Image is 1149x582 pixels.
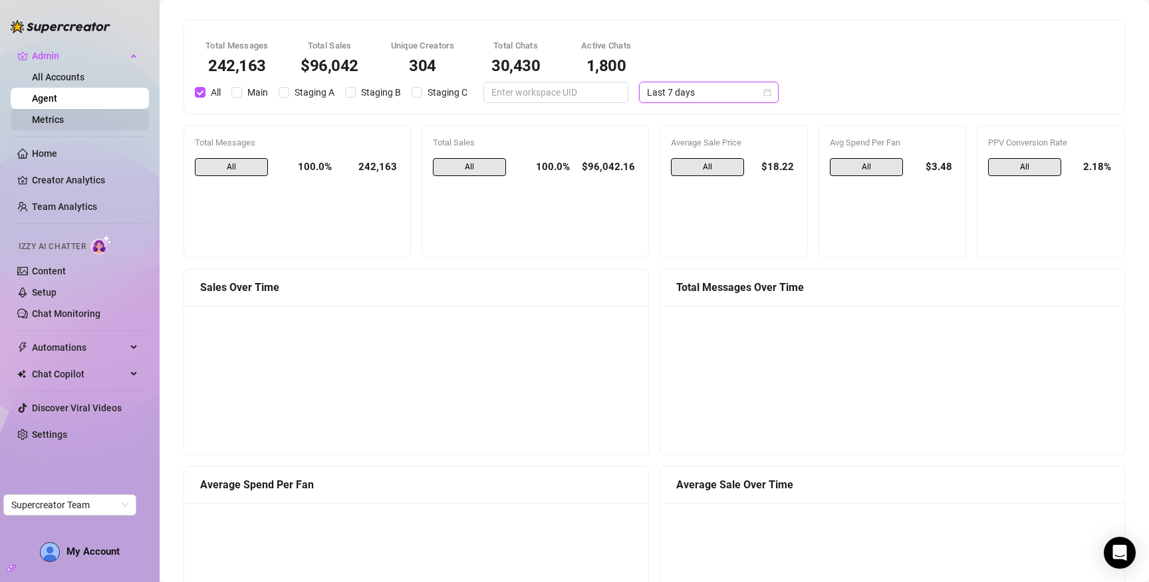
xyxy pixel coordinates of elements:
[32,201,97,212] a: Team Analytics
[205,58,269,74] div: 242,163
[577,39,636,52] div: Active Chats
[487,58,545,74] div: 30,430
[11,20,110,33] img: logo-BBDzfeDw.svg
[491,85,610,100] input: Enter workspace UID
[17,50,28,61] span: crown
[32,363,126,385] span: Chat Copilot
[242,85,273,100] span: Main
[32,114,64,125] a: Metrics
[647,82,771,102] span: Last 7 days
[487,39,545,52] div: Total Chats
[32,169,138,191] a: Creator Analytics
[577,58,636,74] div: 1,800
[32,72,84,82] a: All Accounts
[17,369,26,379] img: Chat Copilot
[988,158,1061,177] span: All
[763,88,771,96] span: calendar
[195,136,400,149] div: Total Messages
[391,39,455,52] div: Unique Creators
[676,476,1108,493] div: Average Sale Over Time
[988,136,1114,149] div: PPV Conversion Rate
[830,158,903,177] span: All
[914,158,956,177] div: $3.48
[301,39,359,52] div: Total Sales
[1072,158,1114,177] div: 2.18%
[1104,537,1136,569] div: Open Intercom Messenger
[517,158,570,177] div: 100.0%
[32,45,126,66] span: Admin
[289,85,340,100] span: Staging A
[200,279,632,296] div: Sales Over Time
[580,158,638,177] div: $96,042.16
[32,266,66,276] a: Content
[32,308,100,319] a: Chat Monitoring
[11,495,128,515] span: Supercreator Team
[32,148,57,159] a: Home
[205,85,226,100] span: All
[32,403,122,413] a: Discover Viral Videos
[205,39,269,52] div: Total Messages
[32,93,57,104] a: Agent
[41,543,59,561] img: AD_cMMTxCeTpmN1d5MnKJ1j-_uXZCpTKapSSqNGg4PyXtR_tCW7gZXTNmFz2tpVv9LSyNV7ff1CaS4f4q0HLYKULQOwoM5GQR...
[279,158,332,177] div: 100.0%
[830,136,956,149] div: Avg Spend Per Fan
[66,545,120,557] span: My Account
[32,287,57,298] a: Setup
[7,563,16,573] span: build
[91,235,112,254] img: AI Chatter
[195,158,268,177] span: All
[676,279,1108,296] div: Total Messages Over Time
[356,85,406,100] span: Staging B
[342,158,400,177] div: 242,163
[17,342,28,353] span: thunderbolt
[433,136,638,149] div: Total Sales
[32,337,126,358] span: Automations
[391,58,455,74] div: 304
[422,85,473,100] span: Staging C
[671,136,797,149] div: Average Sale Price
[433,158,506,177] span: All
[32,429,67,440] a: Settings
[671,158,744,177] span: All
[301,58,359,74] div: $96,042
[200,476,632,493] div: Average Spend Per Fan
[19,241,86,253] span: Izzy AI Chatter
[755,158,797,177] div: $18.22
